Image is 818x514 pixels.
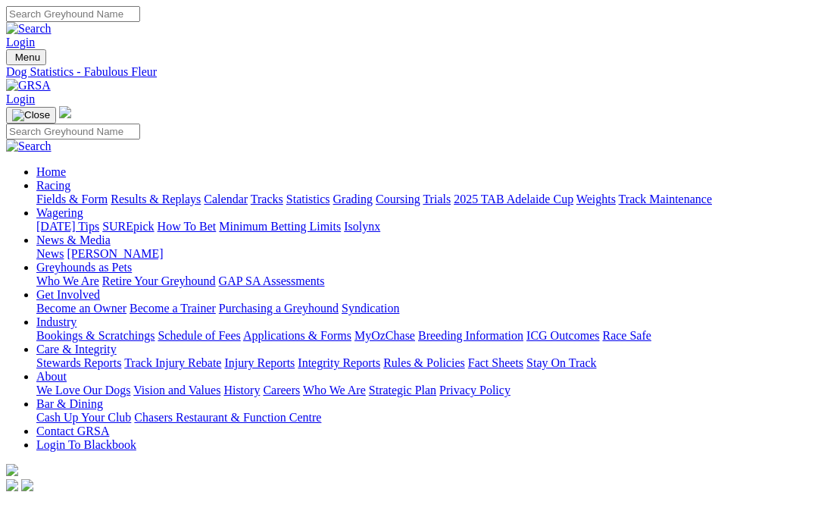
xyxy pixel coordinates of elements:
[576,193,616,205] a: Weights
[124,356,221,369] a: Track Injury Rebate
[602,329,651,342] a: Race Safe
[224,356,295,369] a: Injury Reports
[468,356,523,369] a: Fact Sheets
[134,411,321,424] a: Chasers Restaurant & Function Centre
[158,220,217,233] a: How To Bet
[344,220,380,233] a: Isolynx
[354,329,415,342] a: MyOzChase
[36,384,130,396] a: We Love Our Dogs
[423,193,451,205] a: Trials
[12,109,50,121] img: Close
[111,193,201,205] a: Results & Replays
[6,79,51,92] img: GRSA
[36,247,812,261] div: News & Media
[36,370,67,383] a: About
[36,356,121,369] a: Stewards Reports
[298,356,380,369] a: Integrity Reports
[36,193,108,205] a: Fields & Form
[36,220,99,233] a: [DATE] Tips
[6,479,18,491] img: facebook.svg
[36,329,155,342] a: Bookings & Scratchings
[36,220,812,233] div: Wagering
[219,302,339,315] a: Purchasing a Greyhound
[36,206,83,219] a: Wagering
[303,384,366,396] a: Who We Are
[6,36,35,49] a: Login
[6,65,812,79] a: Dog Statistics - Fabulous Fleur
[67,247,163,260] a: [PERSON_NAME]
[21,479,33,491] img: twitter.svg
[36,329,812,343] div: Industry
[36,247,64,260] a: News
[36,397,103,410] a: Bar & Dining
[36,411,812,425] div: Bar & Dining
[219,220,341,233] a: Minimum Betting Limits
[36,179,70,192] a: Racing
[6,6,140,22] input: Search
[418,329,523,342] a: Breeding Information
[36,261,132,274] a: Greyhounds as Pets
[133,384,220,396] a: Vision and Values
[619,193,712,205] a: Track Maintenance
[130,302,216,315] a: Become a Trainer
[59,106,71,118] img: logo-grsa-white.png
[102,220,154,233] a: SUREpick
[36,438,136,451] a: Login To Blackbook
[204,193,248,205] a: Calendar
[6,464,18,476] img: logo-grsa-white.png
[36,425,109,437] a: Contact GRSA
[219,274,325,287] a: GAP SA Assessments
[36,343,117,356] a: Care & Integrity
[15,52,40,63] span: Menu
[102,274,216,287] a: Retire Your Greyhound
[454,193,573,205] a: 2025 TAB Adelaide Cup
[36,302,812,315] div: Get Involved
[333,193,373,205] a: Grading
[36,193,812,206] div: Racing
[439,384,510,396] a: Privacy Policy
[36,356,812,370] div: Care & Integrity
[36,315,76,328] a: Industry
[36,274,99,287] a: Who We Are
[342,302,399,315] a: Syndication
[36,233,111,246] a: News & Media
[6,49,46,65] button: Toggle navigation
[526,329,599,342] a: ICG Outcomes
[286,193,330,205] a: Statistics
[36,288,100,301] a: Get Involved
[36,411,131,424] a: Cash Up Your Club
[243,329,351,342] a: Applications & Forms
[36,165,66,178] a: Home
[526,356,596,369] a: Stay On Track
[369,384,436,396] a: Strategic Plan
[383,356,465,369] a: Rules & Policies
[6,139,52,153] img: Search
[6,124,140,139] input: Search
[36,302,126,315] a: Become an Owner
[376,193,420,205] a: Coursing
[36,274,812,288] div: Greyhounds as Pets
[6,107,56,124] button: Toggle navigation
[223,384,260,396] a: History
[263,384,300,396] a: Careers
[36,384,812,397] div: About
[158,329,240,342] a: Schedule of Fees
[6,22,52,36] img: Search
[251,193,283,205] a: Tracks
[6,92,35,105] a: Login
